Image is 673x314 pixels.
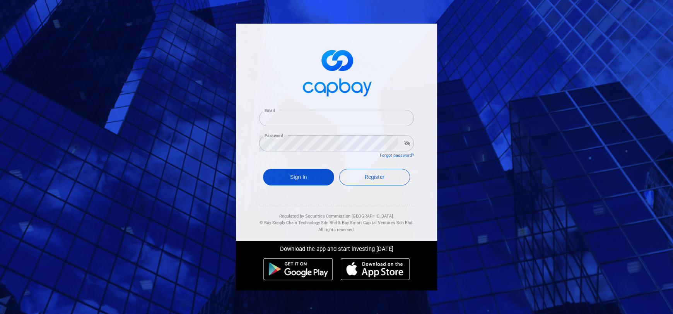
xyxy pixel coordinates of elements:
img: ios [341,258,410,280]
a: Register [339,169,410,185]
label: Email [265,108,275,113]
label: Password [265,133,283,139]
a: Forgot password? [380,153,414,158]
span: © Bay Supply Chain Technology Sdn Bhd [260,220,337,225]
div: Download the app and start investing [DATE] [230,241,443,254]
img: android [263,258,333,280]
button: Sign In [263,169,334,185]
span: Bay Smart Capital Ventures Sdn Bhd. [342,220,413,225]
img: logo [298,43,375,101]
span: Register [365,174,384,180]
div: Regulated by Securities Commission [GEOGRAPHIC_DATA]. & All rights reserved. [259,205,414,233]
